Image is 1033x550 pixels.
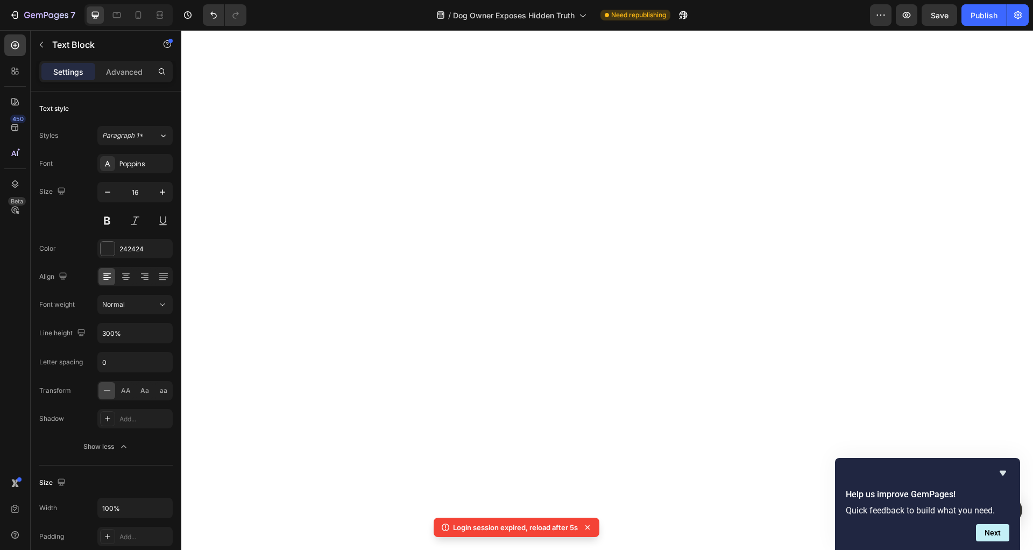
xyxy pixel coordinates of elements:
p: Settings [53,66,83,77]
span: aa [160,386,167,396]
button: Publish [961,4,1007,26]
div: Align [39,270,69,284]
div: Transform [39,386,71,396]
div: Font [39,159,53,168]
div: 450 [10,115,26,123]
span: AA [121,386,131,396]
input: Auto [98,323,172,343]
div: Letter spacing [39,357,83,367]
p: Text Block [52,38,144,51]
div: Add... [119,414,170,424]
div: Shadow [39,414,64,424]
div: Beta [8,197,26,206]
div: 242424 [119,244,170,254]
div: Show less [83,441,129,452]
span: Dog Owner Exposes Hidden Truth [453,10,575,21]
div: Size [39,185,68,199]
div: Size [39,476,68,490]
p: 7 [70,9,75,22]
div: Poppins [119,159,170,169]
button: Save [922,4,957,26]
span: Need republishing [611,10,666,20]
div: Styles [39,131,58,140]
div: Color [39,244,56,253]
div: Font weight [39,300,75,309]
p: Advanced [106,66,143,77]
div: Padding [39,532,64,541]
span: / [448,10,451,21]
div: Line height [39,326,88,341]
span: Save [931,11,949,20]
div: Publish [971,10,997,21]
div: Help us improve GemPages! [846,467,1009,541]
div: Add... [119,532,170,542]
input: Auto [98,352,172,372]
button: Next question [976,524,1009,541]
button: Hide survey [996,467,1009,480]
span: Aa [140,386,149,396]
div: Width [39,503,57,513]
span: Paragraph 1* [102,131,143,140]
h2: Help us improve GemPages! [846,488,1009,501]
p: Quick feedback to build what you need. [846,505,1009,516]
span: Normal [102,300,125,308]
button: 7 [4,4,80,26]
div: Undo/Redo [203,4,246,26]
div: Text style [39,104,69,114]
button: Paragraph 1* [97,126,173,145]
button: Show less [39,437,173,456]
iframe: Design area [181,30,1033,550]
p: Login session expired, reload after 5s [453,522,578,533]
input: Auto [98,498,172,518]
button: Normal [97,295,173,314]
